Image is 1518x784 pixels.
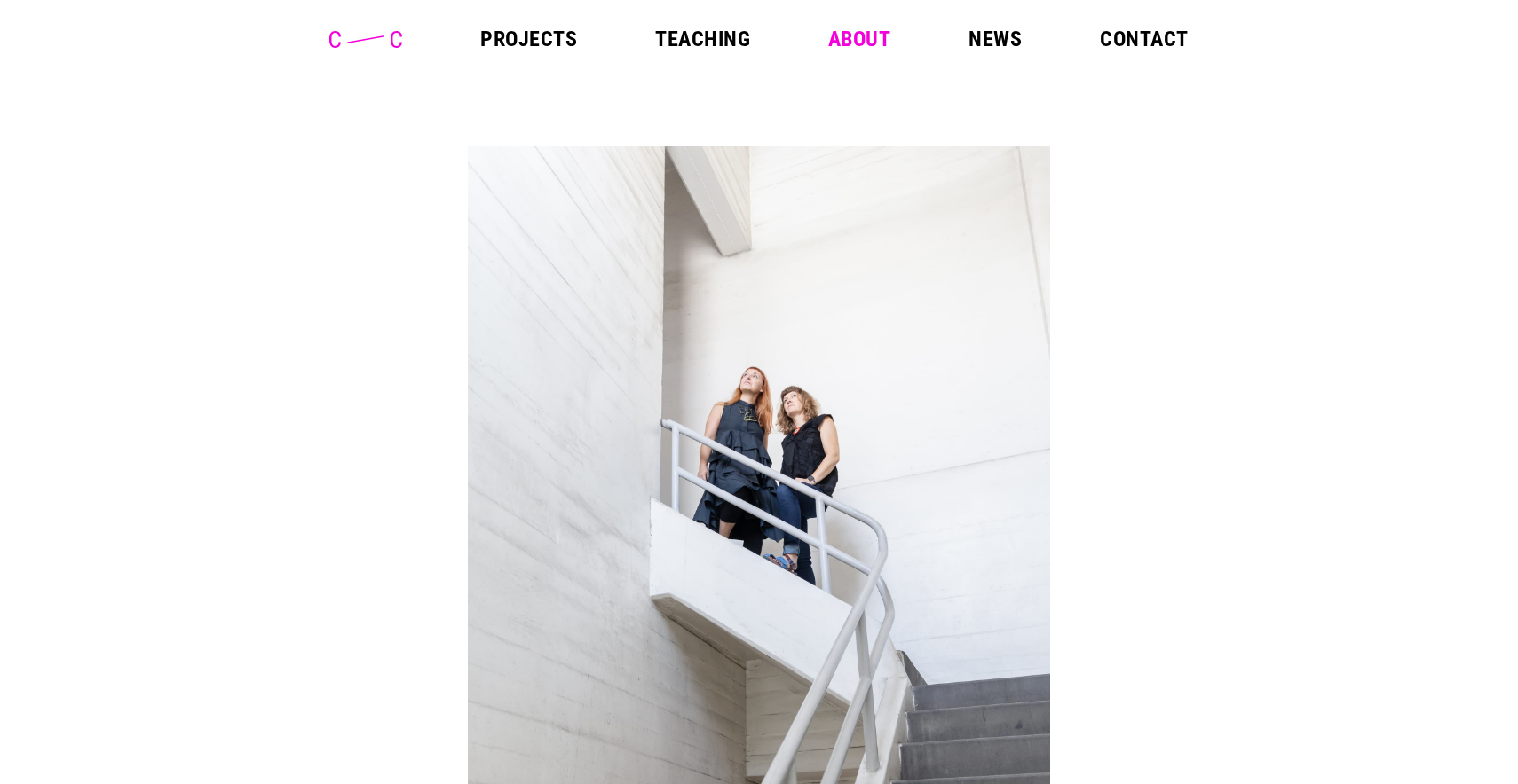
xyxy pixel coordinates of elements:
a: Projects [480,28,577,50]
nav: Main Menu [480,28,1188,50]
a: Teaching [655,28,750,50]
a: Contact [1100,28,1188,50]
a: News [969,28,1022,50]
a: About [828,28,890,50]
